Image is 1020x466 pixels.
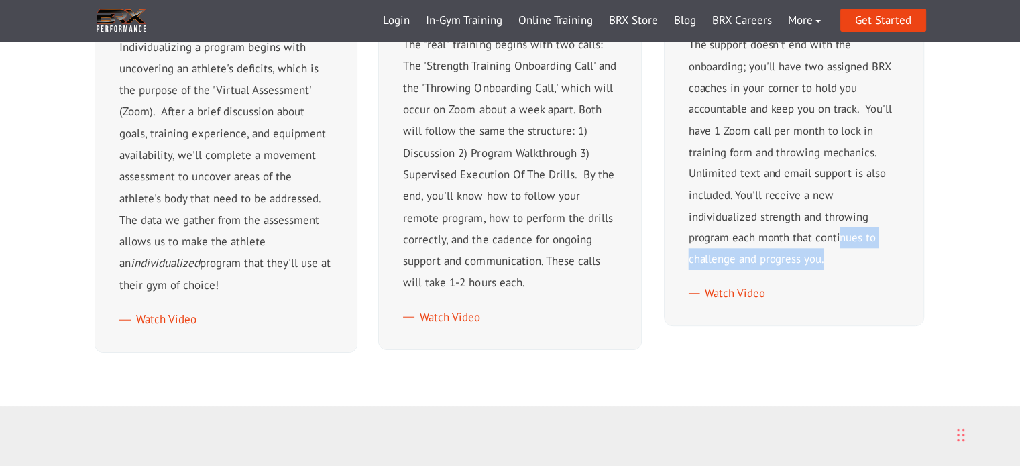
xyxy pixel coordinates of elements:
a: In-Gym Training [418,5,510,37]
a: Get Started [840,9,926,32]
img: BRX Transparent Logo-2 [95,7,148,34]
i: individualized [131,255,200,270]
p: The "real" training begins with two calls: The 'Strength Training Onboarding Call' and the 'Throw... [403,34,616,294]
p: The support doesn't end with the onboarding; you'll have two assigned BRX coaches in your corner ... [689,34,900,270]
a: Online Training [510,5,601,37]
div: Navigation Menu [375,5,829,37]
p: Individualizing a program begins with uncovering an athlete's deficits, which is the purpose of t... [119,36,333,296]
a: More [780,5,829,37]
a: Watch Video [119,312,196,327]
a: BRX Careers [704,5,780,37]
a: Watch Video [689,286,765,300]
iframe: Chat Widget [830,321,1020,466]
a: Watch Video [403,310,480,325]
a: Blog [666,5,704,37]
div: Drag [957,415,965,455]
a: BRX Store [601,5,666,37]
a: Login [375,5,418,37]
